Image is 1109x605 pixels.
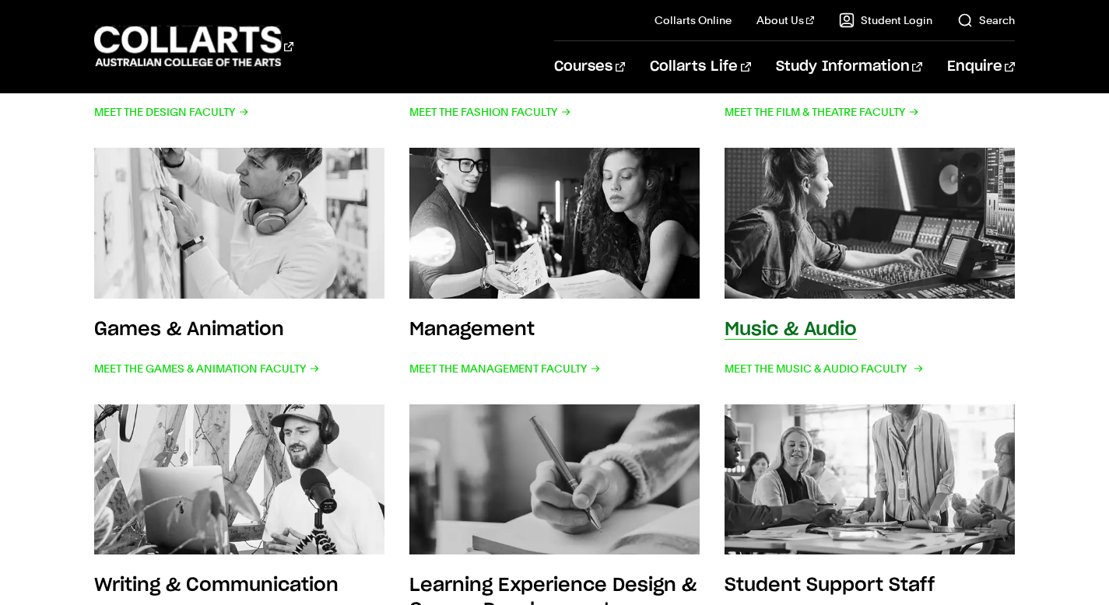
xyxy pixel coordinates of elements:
a: Courses [554,41,625,93]
span: Meet the Design Faculty [94,101,249,123]
span: Meet the Film & Theatre Faculty [725,101,919,123]
div: Go to homepage [94,24,293,68]
span: Meet the Management Faculty [409,358,601,379]
h3: Student Support Staff [725,576,935,595]
h3: Management [409,320,535,339]
a: Collarts Online [655,12,732,28]
a: Music & Audio Meet the Music & Audio Faculty [725,148,1015,379]
h3: Music & Audio [725,320,857,339]
a: Enquire [947,41,1015,93]
a: Management Meet the Management Faculty [409,148,700,379]
a: Student Login [839,12,932,28]
h3: Games & Animation [94,320,284,339]
a: About Us [756,12,814,28]
a: Search [957,12,1015,28]
span: Meet the Games & Animation Faculty [94,358,320,379]
a: Games & Animation Meet the Games & Animation Faculty [94,148,384,379]
span: Meet the Music & Audio Faculty [725,358,921,379]
a: Study Information [776,41,922,93]
a: Collarts Life [650,41,750,93]
span: Meet the Fashion Faculty [409,101,571,123]
h3: Writing & Communication [94,576,339,595]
